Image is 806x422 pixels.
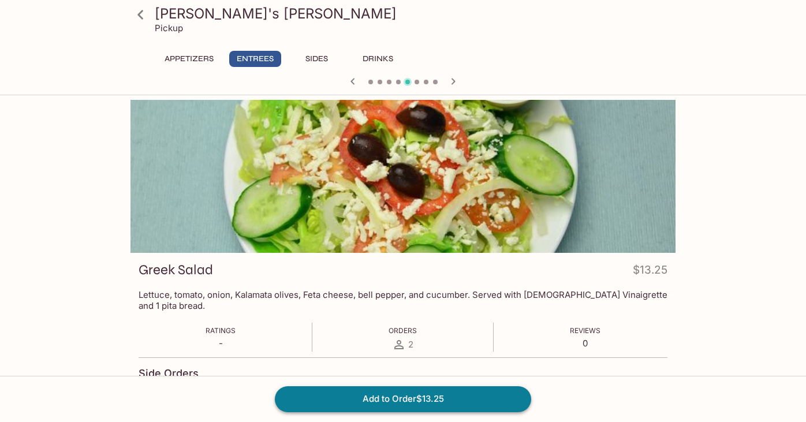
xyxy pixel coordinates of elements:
span: Reviews [570,326,600,335]
div: Greek Salad [130,100,676,253]
h3: [PERSON_NAME]'s [PERSON_NAME] [155,5,671,23]
button: Drinks [352,51,404,67]
span: 2 [408,339,413,350]
p: - [206,338,236,349]
span: Orders [389,326,417,335]
h3: Greek Salad [139,261,213,279]
p: Pickup [155,23,183,33]
h4: Side Orders [139,367,199,380]
button: Entrees [229,51,281,67]
span: Ratings [206,326,236,335]
button: Appetizers [158,51,220,67]
p: Lettuce, tomato, onion, Kalamata olives, Feta cheese, bell pepper, and cucumber. Served with [DEM... [139,289,667,311]
button: Add to Order$13.25 [275,386,531,412]
p: 0 [570,338,600,349]
button: Sides [290,51,342,67]
h4: $13.25 [633,261,667,283]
